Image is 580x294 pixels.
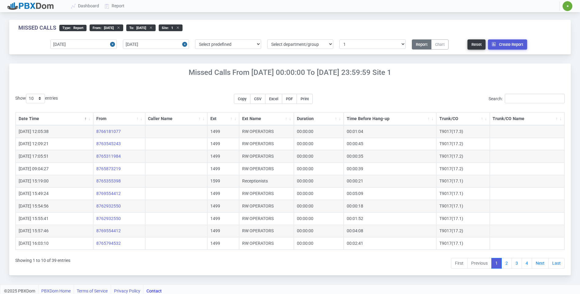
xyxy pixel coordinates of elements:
[532,258,549,269] a: Next
[102,26,114,30] span: [DATE]
[207,187,239,200] td: 1499
[505,94,565,103] input: Search:
[344,200,436,212] td: 00:00:18
[59,25,87,31] div: type :
[294,112,344,125] th: Duration: activate to sort column ascending
[488,39,527,50] button: Create Report
[96,141,121,146] a: 8763545243
[96,204,121,208] a: 8762932550
[16,237,93,250] td: [DATE] 16:03:10
[501,258,512,269] a: 2
[344,175,436,188] td: 00:00:21
[16,163,93,175] td: [DATE] 09:04:27
[254,97,261,101] span: CSV
[16,150,93,163] td: [DATE] 17:05:51
[548,258,565,269] a: Last
[436,175,490,188] td: T9017(17.1)
[234,94,250,104] button: Copy
[294,200,344,212] td: 00:00:00
[50,39,116,49] input: Start date
[169,26,173,30] span: 1
[96,129,121,134] a: 8766181077
[239,112,294,125] th: Ext Name: activate to sort column ascending
[239,225,294,237] td: RW OPERATORS
[16,187,93,200] td: [DATE] 15:49:24
[16,138,93,150] td: [DATE] 12:09:21
[207,212,239,225] td: 1499
[522,258,532,269] a: 4
[96,166,121,171] a: 8765873219
[250,94,265,104] button: CSV
[96,216,121,221] a: 8762932550
[344,112,436,125] th: Time Before Hang-up: activate to sort column ascending
[16,112,93,125] th: Date Time: activate to sort column descending
[562,1,573,11] button: ✷
[491,258,502,269] a: 1
[431,39,449,50] button: Chart
[145,112,207,125] th: Caller Name: activate to sort column ascending
[294,225,344,237] td: 00:00:00
[344,237,436,250] td: 00:02:41
[436,225,490,237] td: T9017(17.2)
[412,39,431,50] button: Report
[344,125,436,138] td: 00:01:04
[344,225,436,237] td: 00:04:08
[301,97,309,101] span: Print
[512,258,522,269] a: 3
[182,39,189,49] button: Close
[239,163,294,175] td: RW OPERATORS
[294,237,344,250] td: 00:00:00
[489,94,565,103] label: Search:
[239,175,294,188] td: Receptionists
[490,112,564,125] th: Trunk/CO Name: activate to sort column ascending
[344,150,436,163] td: 00:00:35
[96,241,121,246] a: 8765794532
[238,97,246,101] span: Copy
[96,228,121,233] a: 8769554412
[297,94,313,104] button: Print
[436,150,490,163] td: T9017(17.2)
[239,187,294,200] td: RW OPERATORS
[207,237,239,250] td: 1499
[282,94,297,104] button: PDF
[436,138,490,150] td: T9017(17.2)
[110,39,117,49] button: Close
[96,191,121,196] a: 8769554412
[16,175,93,188] td: [DATE] 15:19:00
[93,112,145,125] th: From: activate to sort column ascending
[566,4,569,8] span: ✷
[96,154,121,159] a: 8765311984
[239,212,294,225] td: RW OPERATORS
[207,138,239,150] td: 1499
[294,125,344,138] td: 00:00:00
[294,138,344,150] td: 00:00:00
[16,125,93,138] td: [DATE] 12:05:38
[239,200,294,212] td: RW OPERATORS
[239,150,294,163] td: RW OPERATORS
[239,237,294,250] td: RW OPERATORS
[18,24,56,31] div: Missed Calls
[294,175,344,188] td: 00:00:00
[9,68,571,77] h4: Missed Calls From [DATE] 00:00:00 to [DATE] 23:59:59 Site 1
[265,94,282,104] button: Excel
[344,163,436,175] td: 00:00:39
[436,187,490,200] td: T9017(17.1)
[207,125,239,138] td: 1499
[102,0,127,12] a: Report
[436,200,490,212] td: T9017(17.1)
[68,0,102,12] a: Dashboard
[294,212,344,225] td: 00:00:00
[436,237,490,250] td: T9017(17.1)
[207,112,239,125] th: Ext: activate to sort column ascending
[16,200,93,212] td: [DATE] 15:54:56
[344,212,436,225] td: 00:01:52
[294,187,344,200] td: 00:00:00
[16,225,93,237] td: [DATE] 15:57:46
[239,125,294,138] td: RW OPERATORS
[71,26,83,30] span: Report
[344,187,436,200] td: 00:05:09
[436,125,490,138] td: T9017(17.3)
[436,112,490,125] th: Trunk/CO: activate to sort column ascending
[207,225,239,237] td: 1499
[126,24,156,31] div: to :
